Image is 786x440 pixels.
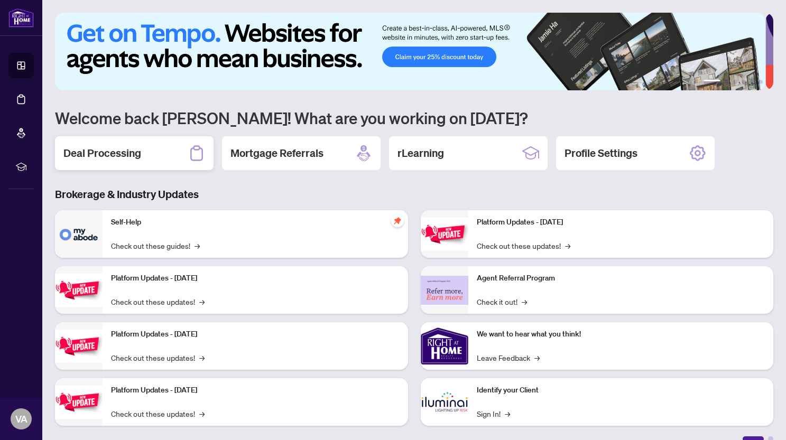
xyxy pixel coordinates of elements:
[111,240,200,251] a: Check out these guides!→
[505,408,510,419] span: →
[477,408,510,419] a: Sign In!→
[55,187,773,202] h3: Brokerage & Industry Updates
[522,296,527,307] span: →
[55,210,103,258] img: Self-Help
[195,240,200,251] span: →
[421,322,468,370] img: We want to hear what you think!
[733,80,737,84] button: 3
[742,80,746,84] button: 4
[477,273,765,284] p: Agent Referral Program
[534,352,540,363] span: →
[725,80,729,84] button: 2
[759,80,763,84] button: 6
[55,108,773,128] h1: Welcome back [PERSON_NAME]! What are you working on [DATE]?
[63,146,141,161] h2: Deal Processing
[111,273,400,284] p: Platform Updates - [DATE]
[111,408,205,419] a: Check out these updates!→
[391,214,404,227] span: pushpin
[750,80,754,84] button: 5
[111,217,400,228] p: Self-Help
[111,329,400,340] p: Platform Updates - [DATE]
[55,274,103,307] img: Platform Updates - September 16, 2025
[421,378,468,426] img: Identify your Client
[565,146,637,161] h2: Profile Settings
[477,296,527,307] a: Check it out!→
[111,385,400,396] p: Platform Updates - [DATE]
[477,240,570,251] a: Check out these updates!→
[199,352,205,363] span: →
[421,276,468,305] img: Agent Referral Program
[8,8,34,27] img: logo
[421,218,468,251] img: Platform Updates - June 23, 2025
[477,329,765,340] p: We want to hear what you think!
[397,146,444,161] h2: rLearning
[199,296,205,307] span: →
[15,411,27,426] span: VA
[477,352,540,363] a: Leave Feedback→
[704,80,720,84] button: 1
[477,385,765,396] p: Identify your Client
[55,330,103,363] img: Platform Updates - July 21, 2025
[477,217,765,228] p: Platform Updates - [DATE]
[111,352,205,363] a: Check out these updates!→
[230,146,323,161] h2: Mortgage Referrals
[55,13,765,90] img: Slide 0
[565,240,570,251] span: →
[199,408,205,419] span: →
[111,296,205,307] a: Check out these updates!→
[55,386,103,419] img: Platform Updates - July 8, 2025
